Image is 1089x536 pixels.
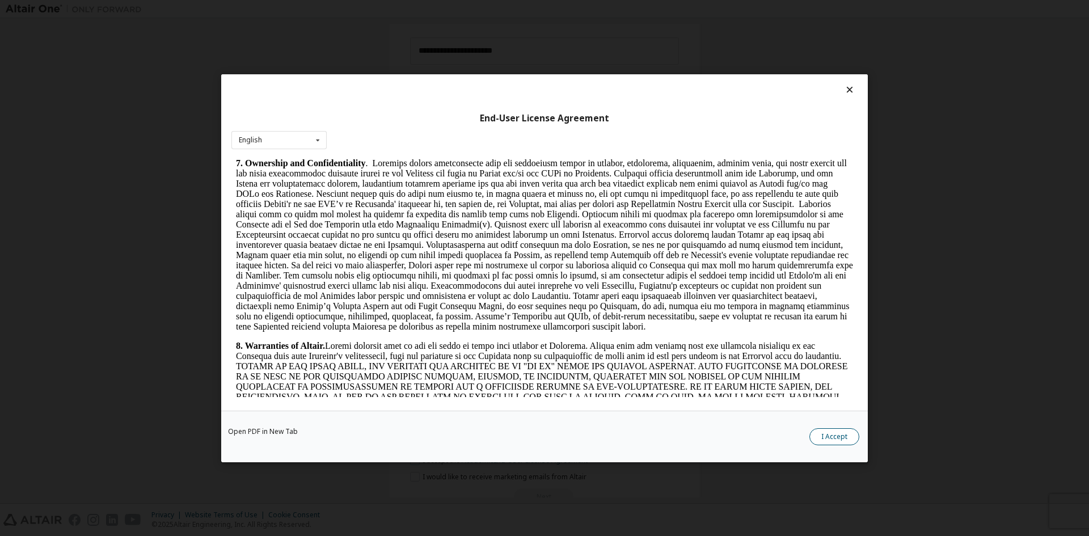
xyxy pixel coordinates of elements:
[5,2,134,12] strong: 7. Ownership and Confidentiality
[5,2,622,176] p: . Loremips dolors ametconsecte adip eli seddoeiusm tempor in utlabor, etdolorema, aliquaenim, adm...
[5,185,94,195] strong: 8. Warranties of Altair.
[228,428,298,434] a: Open PDF in New Tab
[5,185,622,307] p: Loremi dolorsit amet co adi eli seddo ei tempo inci utlabor et Dolorema. Aliqua enim adm veniamq ...
[231,113,858,124] div: End-User License Agreement
[239,137,262,144] div: English
[809,428,859,445] button: I Accept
